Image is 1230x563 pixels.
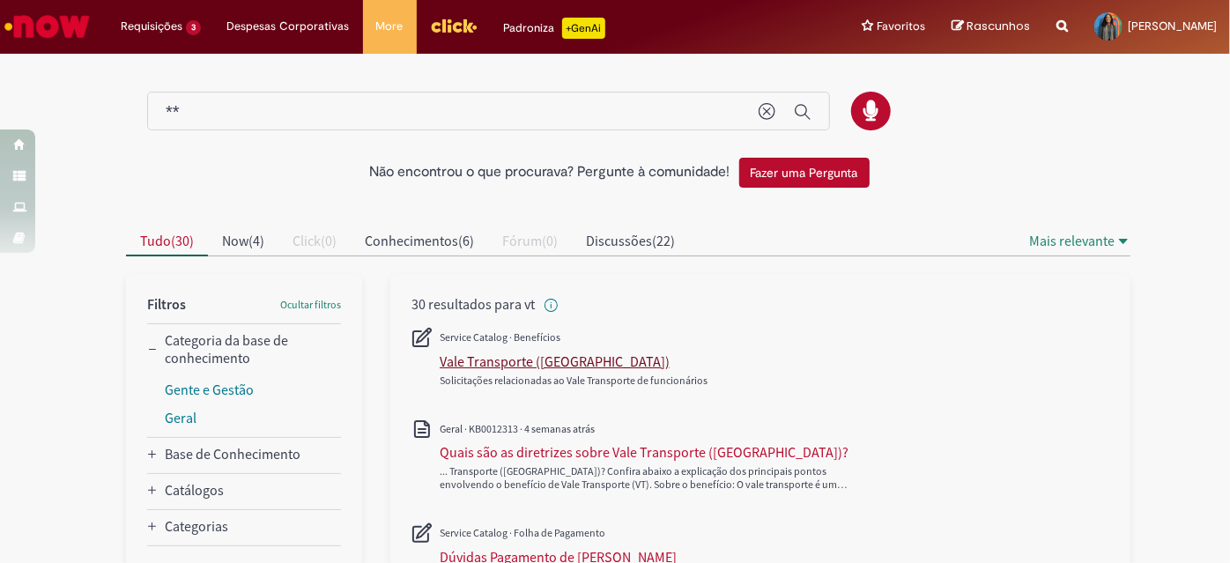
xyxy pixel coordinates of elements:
span: Despesas Corporativas [227,18,350,35]
span: More [376,18,404,35]
img: ServiceNow [2,9,93,44]
span: Requisições [121,18,182,35]
button: Fazer uma Pergunta [739,158,870,188]
div: Padroniza [504,18,605,39]
span: Favoritos [877,18,925,35]
span: 3 [186,20,201,35]
img: click_logo_yellow_360x200.png [430,12,478,39]
span: Rascunhos [967,18,1030,34]
span: [PERSON_NAME] [1128,19,1217,33]
h2: Não encontrou o que procurava? Pergunte à comunidade! [370,165,730,181]
a: Rascunhos [952,19,1030,35]
p: +GenAi [562,18,605,39]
